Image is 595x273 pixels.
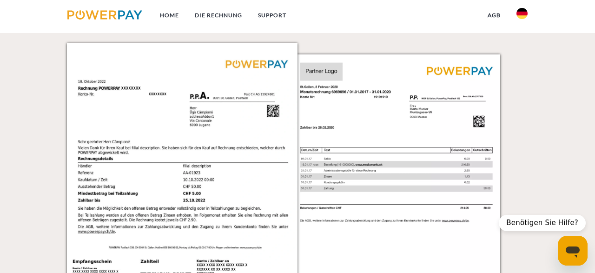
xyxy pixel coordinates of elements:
[250,7,294,24] a: SUPPORT
[480,7,509,24] a: agb
[516,8,528,19] img: de
[152,7,187,24] a: Home
[558,236,588,266] iframe: Schaltfläche zum Öffnen des Messaging-Fensters; Konversation läuft
[187,7,250,24] a: DIE RECHNUNG
[499,215,586,231] div: Benötigen Sie Hilfe?
[67,10,142,20] img: logo-powerpay.svg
